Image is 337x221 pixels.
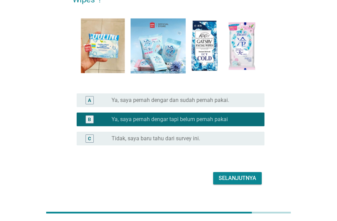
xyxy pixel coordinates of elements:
div: C [88,135,91,142]
label: Ya, saya pernah dengar dan sudah pernah pakai. [112,97,229,104]
img: 210bc17a-9997-4669-b5b3-fbd6e76e165e-Cool-Wipes.png [73,11,264,82]
label: Tidak, saya baru tahu dari survey ini. [112,135,200,142]
div: Selanjutnya [219,174,256,182]
label: Ya, saya pernah dengar tapi belum pernah pakai [112,116,228,123]
div: B [88,116,91,123]
button: Selanjutnya [213,172,262,184]
div: A [88,96,91,104]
